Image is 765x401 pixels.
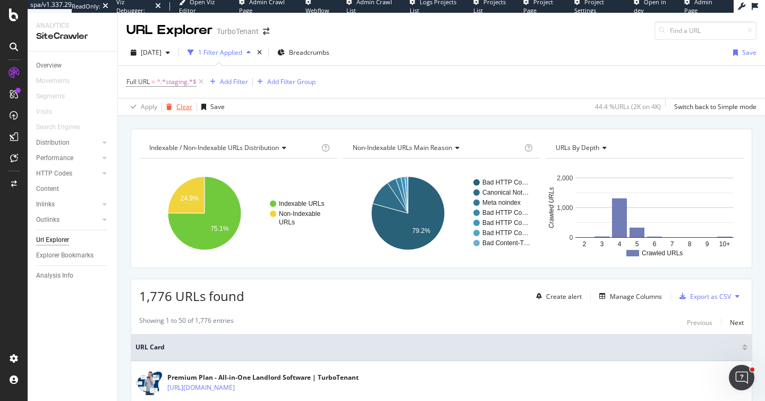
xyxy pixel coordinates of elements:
div: Add Filter [220,77,248,86]
text: 8 [688,240,692,248]
a: HTTP Codes [36,168,99,179]
span: ^.*staging.*$ [157,74,197,89]
a: Visits [36,106,63,118]
text: Crawled URLs [642,249,683,257]
text: 79.2% [412,227,430,235]
text: Canonical Not… [482,189,529,196]
span: 1,776 URLs found [139,287,244,305]
div: Distribution [36,137,70,148]
div: Add Filter Group [267,77,316,86]
div: arrow-right-arrow-left [263,28,269,35]
div: Inlinks [36,199,55,210]
div: Previous [687,318,712,327]
button: Save [729,44,756,61]
button: Previous [687,316,712,329]
div: 1 Filter Applied [198,48,242,57]
div: Outlinks [36,214,59,225]
text: Meta noindex [482,199,521,206]
text: 10+ [719,240,730,248]
div: TurboTenant [217,26,259,37]
div: HTTP Codes [36,168,72,179]
button: Manage Columns [595,290,662,303]
span: Indexable / Non-Indexable URLs distribution [149,143,279,152]
a: Search Engines [36,122,91,133]
text: 6 [653,240,657,248]
span: = [151,77,155,86]
span: Webflow [305,6,329,14]
div: Create alert [546,292,582,301]
a: Url Explorer [36,235,110,246]
button: Add Filter [206,76,248,88]
div: Search Engines [36,122,80,133]
span: URLs by Depth [556,143,599,152]
button: Apply [126,98,157,115]
div: Url Explorer [36,235,69,246]
svg: A chart. [139,167,337,260]
iframe: Intercom live chat [729,365,754,390]
text: 9 [705,240,709,248]
div: Switch back to Simple mode [674,102,756,111]
button: Add Filter Group [253,76,316,88]
a: Content [36,183,110,195]
text: 3 [600,240,604,248]
div: URL Explorer [126,21,212,39]
img: main image [135,371,162,395]
a: Performance [36,153,99,164]
div: Clear [176,102,192,111]
text: 4 [618,240,622,248]
div: ReadOnly: [72,2,100,11]
span: Full URL [126,77,150,86]
text: URLs [279,219,295,226]
div: Analysis Info [36,270,73,281]
h4: Indexable / Non-Indexable URLs Distribution [147,139,319,156]
input: Find a URL [654,21,756,40]
div: Save [742,48,756,57]
span: 2025 Sep. 16th [141,48,161,57]
span: URL Card [135,342,739,352]
a: Outlinks [36,214,99,225]
a: Analysis Info [36,270,110,281]
a: Overview [36,60,110,71]
a: Segments [36,91,75,102]
text: 75.1% [210,225,228,232]
div: Explorer Bookmarks [36,250,93,261]
div: Premium Plan - All-in-One Landlord Software | TurboTenant [167,373,359,382]
div: Performance [36,153,73,164]
div: Next [730,318,744,327]
text: Indexable URLs [279,200,324,207]
text: 7 [670,240,674,248]
svg: A chart. [343,167,541,260]
div: Content [36,183,59,195]
div: 44.4 % URLs ( 2K on 4K ) [595,102,661,111]
text: Bad Content-T… [482,239,530,247]
div: Export as CSV [690,292,731,301]
button: Next [730,316,744,329]
button: Switch back to Simple mode [670,98,756,115]
div: Showing 1 to 50 of 1,776 entries [139,316,234,329]
svg: A chart. [546,167,744,260]
a: Movements [36,76,80,87]
text: 24.9% [181,195,199,202]
text: Bad HTTP Co… [482,179,528,186]
div: Movements [36,76,70,87]
text: 5 [635,240,639,248]
a: Explorer Bookmarks [36,250,110,261]
h4: URLs by Depth [554,139,734,156]
button: Export as CSV [675,288,731,305]
text: 2 [583,240,586,248]
span: Breadcrumbs [289,48,329,57]
text: Bad HTTP Co… [482,229,528,237]
div: Overview [36,60,62,71]
text: Non-Indexable [279,210,320,218]
button: [DATE] [126,44,174,61]
button: 1 Filter Applied [183,44,255,61]
div: Manage Columns [610,292,662,301]
text: 2,000 [557,174,573,182]
button: Clear [162,98,192,115]
div: Save [210,102,225,111]
text: Crawled URLs [548,187,555,228]
text: 0 [569,234,573,241]
a: Inlinks [36,199,99,210]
